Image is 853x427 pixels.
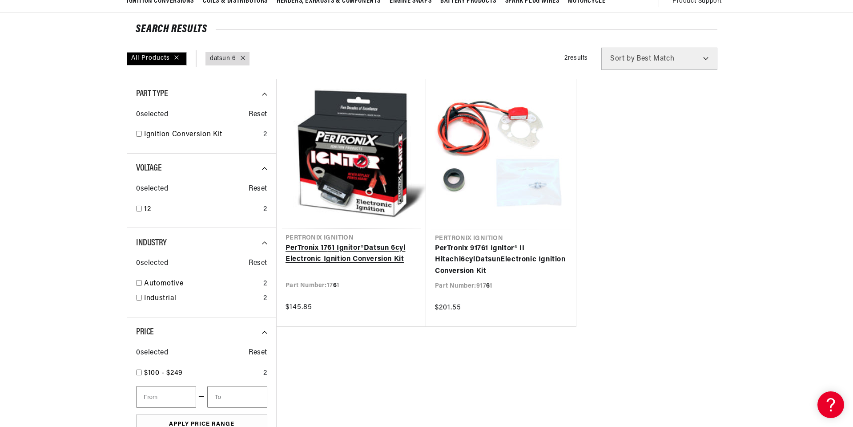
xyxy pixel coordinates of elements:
span: Price [136,328,154,337]
span: Part Type [136,89,168,98]
a: 12 [144,204,260,216]
span: Reset [249,183,267,195]
div: 2 [263,129,267,141]
a: datsun 6 [210,54,236,64]
a: PerTronix 1761 Ignitor®Datsun 6cyl Electronic Ignition Conversion Kit [286,243,417,265]
span: Reset [249,258,267,269]
a: PerTronix 91761 Ignitor® II Hitachi6cylDatsunElectronic Ignition Conversion Kit [435,243,567,277]
span: Industry [136,239,167,248]
span: Voltage [136,164,161,173]
span: 0 selected [136,258,168,269]
input: To [207,386,267,408]
select: Sort by [601,48,717,70]
span: 0 selected [136,109,168,121]
div: All Products [127,52,187,65]
span: — [198,391,205,403]
span: Reset [249,109,267,121]
span: 0 selected [136,183,168,195]
div: 2 [263,293,267,305]
div: 2 [263,204,267,216]
span: Sort by [610,55,635,62]
a: Industrial [144,293,260,305]
a: Automotive [144,278,260,290]
div: SEARCH RESULTS [136,25,717,34]
a: Ignition Conversion Kit [144,129,260,141]
span: 0 selected [136,347,168,359]
div: 2 [263,278,267,290]
input: From [136,386,196,408]
span: Reset [249,347,267,359]
div: 2 [263,368,267,379]
span: 2 results [564,55,588,61]
span: $100 - $249 [144,370,183,377]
